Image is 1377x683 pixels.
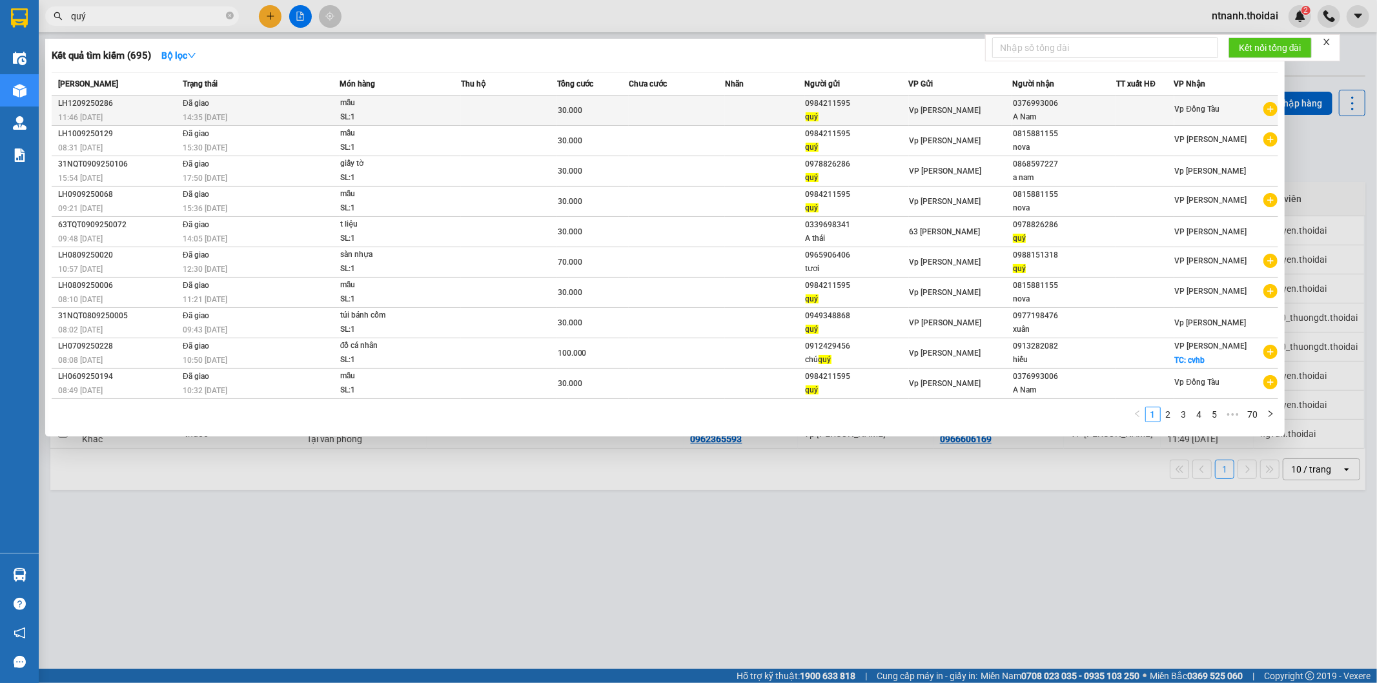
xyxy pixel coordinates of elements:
a: 5 [1208,407,1222,422]
span: 30.000 [558,227,582,236]
span: close-circle [226,10,234,23]
span: VP [PERSON_NAME] [1175,287,1247,296]
strong: Bộ lọc [161,50,196,61]
div: hiếu [1013,353,1116,367]
span: quý [806,173,819,182]
button: Kết nối tổng đài [1229,37,1312,58]
span: 30.000 [558,288,582,297]
div: LH0809250020 [58,249,179,262]
div: LH0809250006 [58,279,179,292]
span: 08:08 [DATE] [58,356,103,365]
li: 4 [1192,407,1207,422]
span: right [1267,410,1274,418]
span: ••• [1223,407,1243,422]
div: sàn nhựa [340,248,437,262]
span: Vp [PERSON_NAME] [910,197,981,206]
span: Đã giao [183,311,209,320]
div: LH0609250194 [58,370,179,383]
span: 15:36 [DATE] [183,204,227,213]
div: 0912429456 [806,340,908,353]
div: 0988151318 [1013,249,1116,262]
div: mẫu [340,187,437,201]
span: quý [819,355,831,364]
span: plus-circle [1263,132,1278,147]
span: Nhãn [725,79,744,88]
span: VP Nhận [1174,79,1206,88]
span: VP [PERSON_NAME] [910,318,982,327]
span: 15:30 [DATE] [183,143,227,152]
div: SL: 1 [340,353,437,367]
span: quý [806,143,819,152]
span: Đã giao [183,372,209,381]
div: tươi [806,262,908,276]
li: Next Page [1263,407,1278,422]
div: 0965906406 [806,249,908,262]
span: 10:50 [DATE] [183,356,227,365]
span: 70.000 [558,258,582,267]
span: Vp [PERSON_NAME] [910,349,981,358]
div: mẫu [340,96,437,110]
span: VP Gửi [909,79,933,88]
div: nova [1013,292,1116,306]
span: VP [PERSON_NAME] [1175,196,1247,205]
div: 0978826286 [806,158,908,171]
span: Chưa cước [629,79,667,88]
div: A Nam [1013,110,1116,124]
div: 0376993006 [1013,97,1116,110]
span: Trạng thái [183,79,218,88]
div: t liệu [340,218,437,232]
div: 0977198476 [1013,309,1116,323]
div: LH0709250228 [58,340,179,353]
a: 3 [1177,407,1191,422]
span: 30.000 [558,197,582,206]
span: quý [806,203,819,212]
span: 30.000 [558,379,582,388]
span: VP [PERSON_NAME] [1175,227,1247,236]
div: chú [806,353,908,367]
li: 1 [1145,407,1161,422]
span: 30.000 [558,167,582,176]
span: 09:21 [DATE] [58,204,103,213]
span: Vp [PERSON_NAME] [1175,318,1247,327]
div: 0984211595 [806,127,908,141]
div: 31NQT0809250005 [58,309,179,323]
div: túi bánh cốm [340,309,437,323]
span: Vp [PERSON_NAME] [1175,167,1247,176]
span: Đã giao [183,250,209,260]
span: plus-circle [1263,345,1278,359]
span: 08:49 [DATE] [58,386,103,395]
span: Vp Đồng Tàu [1175,378,1220,387]
div: mẫu [340,278,437,292]
span: Vp [PERSON_NAME] [910,136,981,145]
li: Previous Page [1130,407,1145,422]
span: Vp [PERSON_NAME] [910,258,981,267]
button: right [1263,407,1278,422]
span: 30.000 [558,106,582,115]
li: 70 [1243,407,1263,422]
span: Đã giao [183,129,209,138]
li: Next 5 Pages [1223,407,1243,422]
a: 4 [1192,407,1207,422]
span: 09:43 [DATE] [183,325,227,334]
span: 17:50 [DATE] [183,174,227,183]
span: Người nhận [1012,79,1054,88]
span: VP [PERSON_NAME] [1175,256,1247,265]
div: 0984211595 [806,97,908,110]
div: 0984211595 [806,370,908,383]
div: 0984211595 [806,188,908,201]
span: plus-circle [1263,193,1278,207]
div: LH1009250129 [58,127,179,141]
span: plus-circle [1263,102,1278,116]
div: SL: 1 [340,232,437,246]
div: mẫu [340,369,437,383]
span: VP [PERSON_NAME] [1175,341,1247,351]
span: 30.000 [558,318,582,327]
span: 10:57 [DATE] [58,265,103,274]
div: SL: 1 [340,171,437,185]
button: left [1130,407,1145,422]
span: TC: cvhb [1175,356,1205,365]
div: SL: 1 [340,323,437,337]
div: LH0909250068 [58,188,179,201]
span: Tổng cước [557,79,594,88]
span: Vp Đồng Tàu [1175,105,1220,114]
